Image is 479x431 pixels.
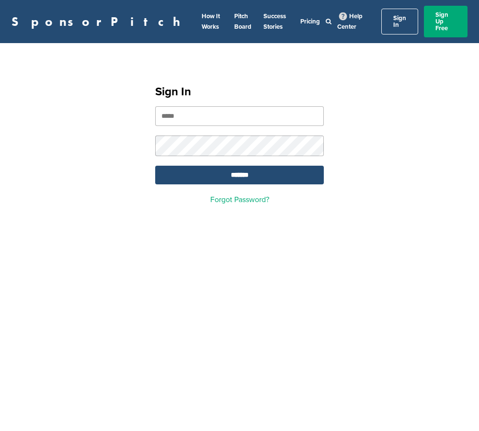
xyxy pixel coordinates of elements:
a: Forgot Password? [210,195,269,204]
a: SponsorPitch [11,15,186,28]
a: Success Stories [263,12,286,31]
h1: Sign In [155,83,324,101]
a: Sign Up Free [424,6,468,37]
a: Pitch Board [234,12,251,31]
a: Sign In [381,9,418,34]
a: How It Works [202,12,220,31]
a: Help Center [337,11,363,33]
a: Pricing [300,18,320,25]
